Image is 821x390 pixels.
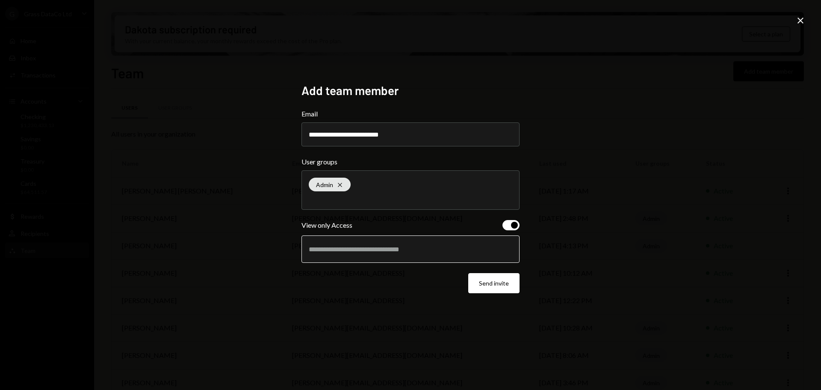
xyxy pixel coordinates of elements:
div: View only Access [301,220,352,230]
div: Admin [309,178,351,191]
label: User groups [301,157,520,167]
button: Send invite [468,273,520,293]
label: Email [301,109,520,119]
h2: Add team member [301,82,520,99]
